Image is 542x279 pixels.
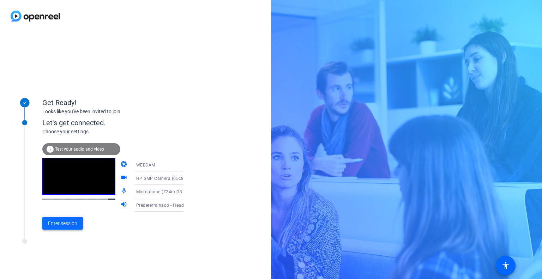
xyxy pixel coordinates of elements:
[42,217,83,230] button: Enter session
[48,220,77,227] span: Enter session
[42,117,198,128] div: Let's get connected.
[46,145,54,153] mat-icon: info
[120,160,129,169] mat-icon: camera
[120,201,129,209] mat-icon: volume_up
[42,97,183,108] div: Get Ready!
[136,163,155,168] span: WEBCAM
[136,202,243,208] span: Predeterminado - Headphones (2- Realtek(R) Audio)
[136,189,207,194] span: Microphone (Z24m G3 USB Audio)
[42,128,198,135] div: Choose your settings
[136,175,197,181] span: HP 5MP Camera (05c8:060d)
[120,174,129,182] mat-icon: videocam
[42,108,183,115] div: Looks like you've been invited to join
[120,187,129,196] mat-icon: mic_none
[501,261,510,270] mat-icon: accessibility
[55,147,104,152] span: Test your audio and video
